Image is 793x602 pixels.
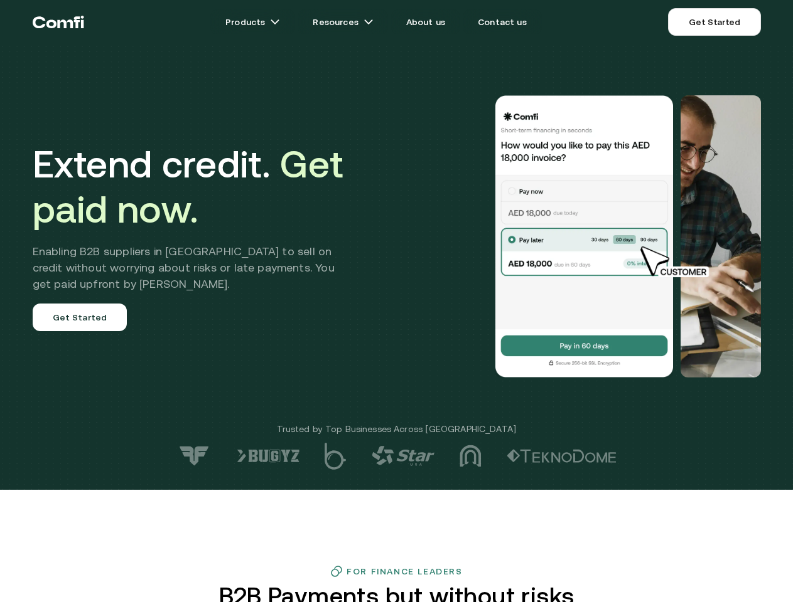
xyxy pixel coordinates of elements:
a: Contact us [463,9,542,34]
a: Get Started [668,8,760,36]
img: logo-7 [177,445,212,467]
img: arrow icons [364,17,374,27]
img: logo-3 [460,445,482,467]
img: Would you like to pay this AED 18,000.00 invoice? [681,95,761,378]
a: Productsarrow icons [210,9,295,34]
a: About us [391,9,460,34]
img: cursor [631,245,723,280]
img: logo-4 [372,446,434,466]
img: logo-6 [237,449,299,463]
h2: Enabling B2B suppliers in [GEOGRAPHIC_DATA] to sell on credit without worrying about risks or lat... [33,243,353,292]
a: Resourcesarrow icons [298,9,388,34]
img: Would you like to pay this AED 18,000.00 invoice? [494,95,676,378]
h1: Extend credit. [33,142,353,232]
a: Get Started [33,304,127,331]
img: arrow icons [270,17,280,27]
img: finance [330,565,343,578]
h3: For Finance Leaders [347,566,462,576]
a: Return to the top of the Comfi home page [33,3,84,41]
img: logo-2 [507,449,617,463]
img: logo-5 [325,443,347,470]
